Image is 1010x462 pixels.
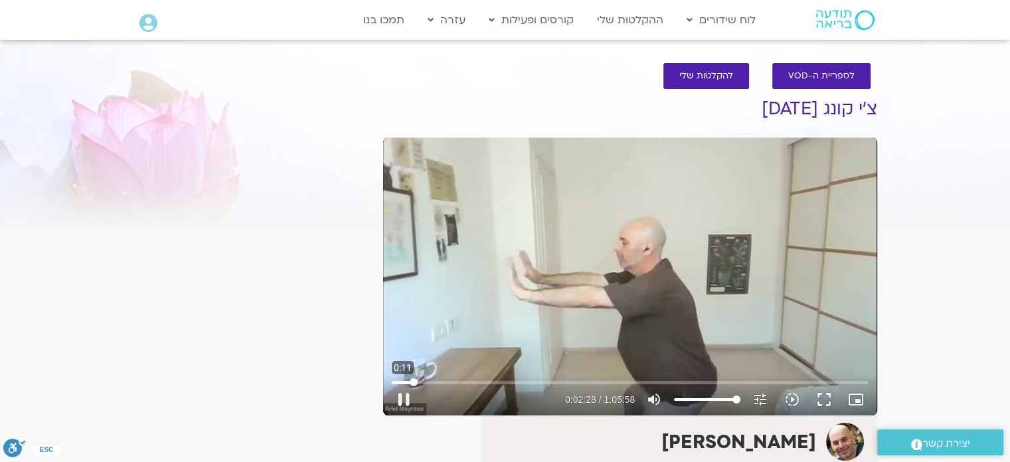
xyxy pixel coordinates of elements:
[421,7,472,33] a: עזרה
[826,423,864,461] img: אריאל מירוז
[590,7,670,33] a: ההקלטות שלי
[357,7,411,33] a: תמכו בנו
[680,7,762,33] a: לוח שידורים
[877,429,1003,455] a: יצירת קשר
[679,71,733,81] span: להקלטות שלי
[816,10,875,30] img: תודעה בריאה
[661,429,816,455] strong: [PERSON_NAME]
[383,99,877,119] h1: צ’י קונג [DATE]
[922,435,970,453] span: יצירת קשר
[482,7,580,33] a: קורסים ופעילות
[788,71,855,81] span: לספריית ה-VOD
[663,63,749,89] a: להקלטות שלי
[772,63,871,89] a: לספריית ה-VOD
